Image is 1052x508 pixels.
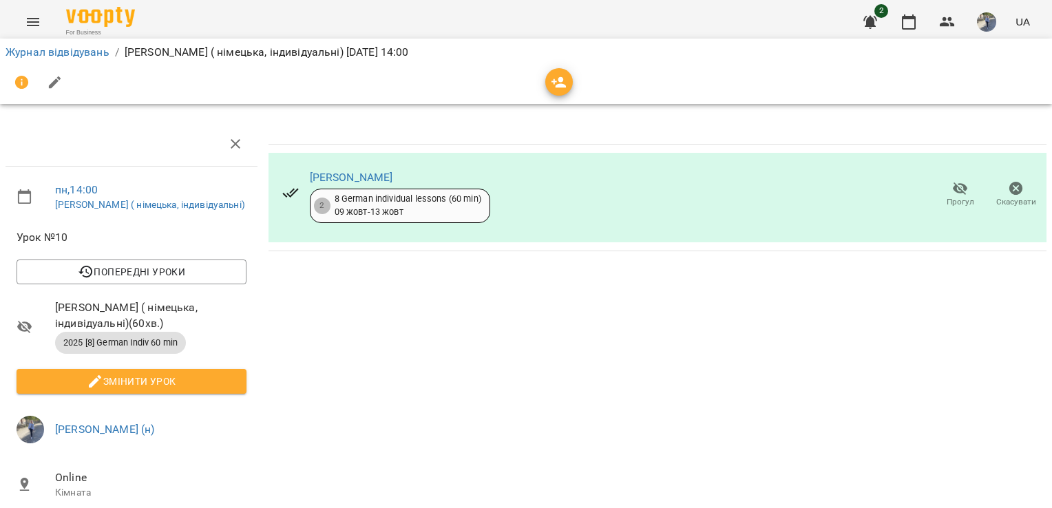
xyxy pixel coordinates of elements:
[988,176,1044,214] button: Скасувати
[874,4,888,18] span: 2
[6,44,1046,61] nav: breadcrumb
[17,229,246,246] span: Урок №10
[17,416,44,443] img: 9057b12b0e3b5674d2908fc1e5c3d556.jpg
[55,299,246,332] span: [PERSON_NAME] ( німецька, індивідуальні) ( 60 хв. )
[17,369,246,394] button: Змінити урок
[125,44,409,61] p: [PERSON_NAME] ( німецька, індивідуальні) [DATE] 14:00
[55,423,155,436] a: [PERSON_NAME] (н)
[335,193,481,218] div: 8 German individual lessons (60 min) 09 жовт - 13 жовт
[66,28,135,37] span: For Business
[17,260,246,284] button: Попередні уроки
[310,171,393,184] a: [PERSON_NAME]
[55,337,186,349] span: 2025 [8] German Indiv 60 min
[17,6,50,39] button: Menu
[28,264,235,280] span: Попередні уроки
[55,469,246,486] span: Online
[314,198,330,214] div: 2
[6,45,109,59] a: Журнал відвідувань
[947,196,974,208] span: Прогул
[996,196,1036,208] span: Скасувати
[55,183,98,196] a: пн , 14:00
[977,12,996,32] img: 9057b12b0e3b5674d2908fc1e5c3d556.jpg
[66,7,135,27] img: Voopty Logo
[28,373,235,390] span: Змінити урок
[55,486,246,500] p: Кімната
[55,199,245,210] a: [PERSON_NAME] ( німецька, індивідуальні)
[1016,14,1030,29] span: UA
[1010,9,1035,34] button: UA
[115,44,119,61] li: /
[932,176,988,214] button: Прогул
